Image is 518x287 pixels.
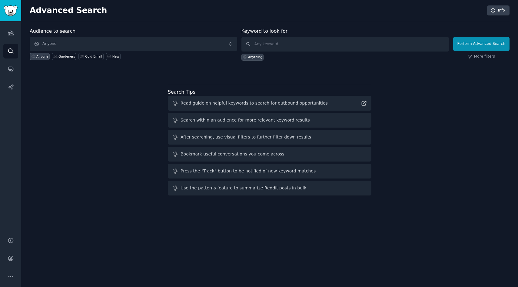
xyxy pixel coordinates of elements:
[30,6,484,15] h2: Advanced Search
[468,54,495,59] a: More filters
[181,100,328,106] div: Read guide on helpful keywords to search for outbound opportunities
[487,5,510,16] a: Info
[248,55,262,59] div: Anything
[30,37,237,51] button: Anyone
[453,37,510,51] button: Perform Advanced Search
[168,89,195,95] label: Search Tips
[106,53,121,60] a: New
[58,54,75,58] div: Gardeners
[30,28,75,34] label: Audience to search
[241,28,288,34] label: Keyword to look for
[181,151,284,157] div: Bookmark useful conversations you come across
[241,37,449,52] input: Any keyword
[181,185,306,191] div: Use the patterns feature to summarize Reddit posts in bulk
[4,5,18,16] img: GummySearch logo
[36,54,48,58] div: Anyone
[85,54,102,58] div: Cold Email
[181,168,316,174] div: Press the "Track" button to be notified of new keyword matches
[181,134,311,140] div: After searching, use visual filters to further filter down results
[112,54,119,58] div: New
[181,117,310,123] div: Search within an audience for more relevant keyword results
